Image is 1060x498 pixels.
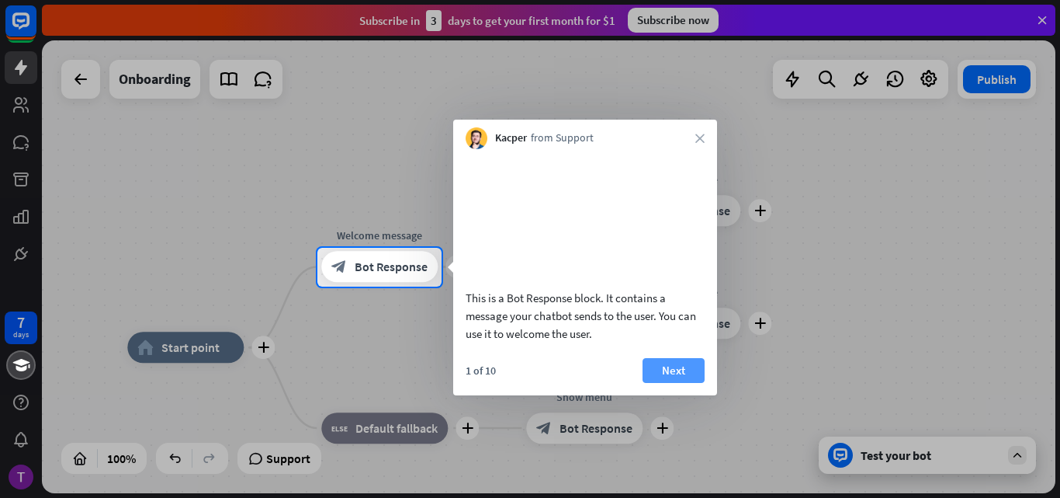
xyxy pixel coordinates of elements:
button: Next [643,358,705,383]
button: Open LiveChat chat widget [12,6,59,53]
span: Kacper [495,131,527,146]
i: close [695,134,705,143]
span: from Support [531,131,594,146]
div: 1 of 10 [466,364,496,378]
i: block_bot_response [331,259,347,275]
div: This is a Bot Response block. It contains a message your chatbot sends to the user. You can use i... [466,289,705,343]
span: Bot Response [355,259,428,275]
